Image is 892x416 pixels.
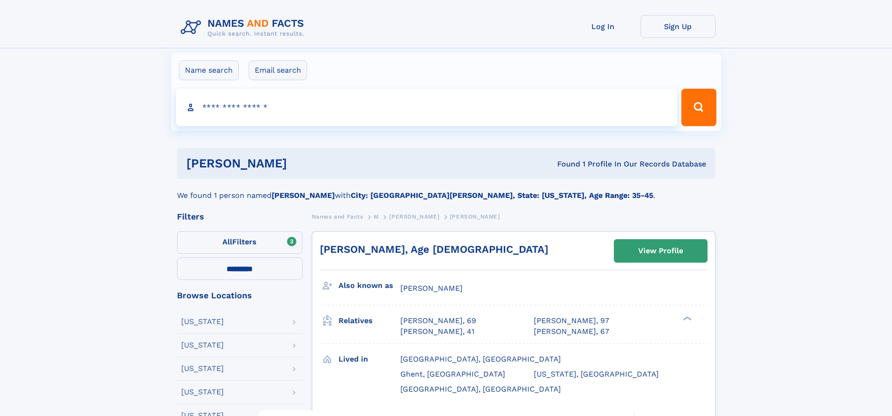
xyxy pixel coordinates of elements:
[400,355,561,363] span: [GEOGRAPHIC_DATA], [GEOGRAPHIC_DATA]
[681,316,692,322] div: ❯
[389,213,439,220] span: [PERSON_NAME]
[222,237,232,246] span: All
[186,158,422,169] h1: [PERSON_NAME]
[374,211,379,222] a: M
[179,61,239,80] label: Name search
[181,388,224,396] div: [US_STATE]
[181,341,224,349] div: [US_STATE]
[641,15,715,38] a: Sign Up
[534,316,609,326] a: [PERSON_NAME], 97
[614,240,707,262] a: View Profile
[249,61,307,80] label: Email search
[374,213,379,220] span: M
[400,326,474,337] a: [PERSON_NAME], 41
[638,240,683,262] div: View Profile
[422,159,706,169] div: Found 1 Profile In Our Records Database
[400,370,505,378] span: Ghent, [GEOGRAPHIC_DATA]
[312,211,363,222] a: Names and Facts
[181,318,224,325] div: [US_STATE]
[272,191,335,200] b: [PERSON_NAME]
[534,370,659,378] span: [US_STATE], [GEOGRAPHIC_DATA]
[400,316,476,326] a: [PERSON_NAME], 69
[351,191,653,200] b: City: [GEOGRAPHIC_DATA][PERSON_NAME], State: [US_STATE], Age Range: 35-45
[389,211,439,222] a: [PERSON_NAME]
[339,313,400,329] h3: Relatives
[320,243,548,255] a: [PERSON_NAME], Age [DEMOGRAPHIC_DATA]
[339,351,400,367] h3: Lived in
[681,89,716,126] button: Search Button
[339,278,400,294] h3: Also known as
[450,213,500,220] span: [PERSON_NAME]
[534,326,609,337] a: [PERSON_NAME], 67
[566,15,641,38] a: Log In
[176,89,678,126] input: search input
[177,231,302,254] label: Filters
[177,212,302,221] div: Filters
[181,365,224,372] div: [US_STATE]
[400,385,561,393] span: [GEOGRAPHIC_DATA], [GEOGRAPHIC_DATA]
[400,284,463,293] span: [PERSON_NAME]
[177,179,715,201] div: We found 1 person named with .
[177,15,312,40] img: Logo Names and Facts
[177,291,302,300] div: Browse Locations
